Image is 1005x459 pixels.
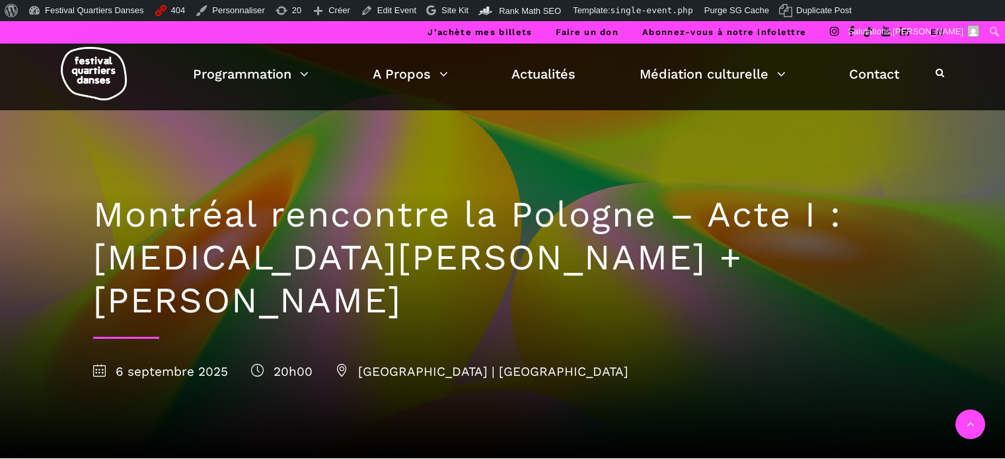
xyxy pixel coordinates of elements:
[93,194,912,322] h1: Montréal rencontre la Pologne – Acte I : [MEDICAL_DATA][PERSON_NAME] + [PERSON_NAME]
[441,5,468,15] span: Site Kit
[611,5,693,15] span: single-event.php
[642,27,806,37] a: Abonnez-vous à notre infolettre
[499,6,561,16] span: Rank Math SEO
[93,364,228,379] span: 6 septembre 2025
[843,21,985,42] a: Salutations,
[193,63,309,85] a: Programmation
[511,63,576,85] a: Actualités
[251,364,313,379] span: 20h00
[336,364,628,379] span: [GEOGRAPHIC_DATA] | [GEOGRAPHIC_DATA]
[373,63,448,85] a: A Propos
[428,27,532,37] a: J’achète mes billets
[556,27,618,37] a: Faire un don
[640,63,786,85] a: Médiation culturelle
[61,47,127,100] img: logo-fqd-med
[893,26,963,36] span: [PERSON_NAME]
[849,63,899,85] a: Contact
